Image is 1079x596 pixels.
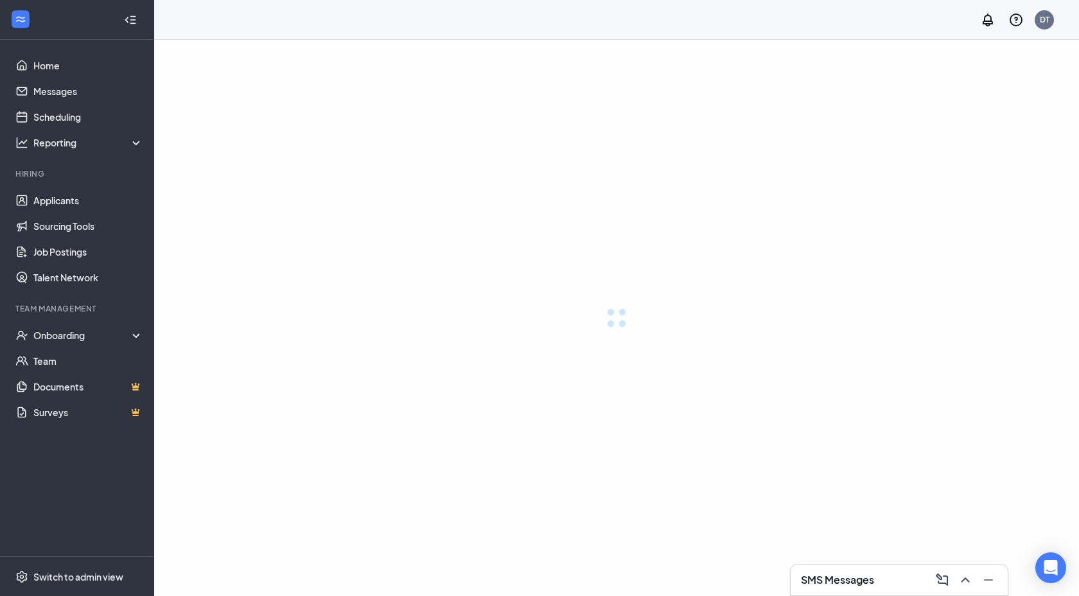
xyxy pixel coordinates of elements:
[33,136,144,149] div: Reporting
[33,399,143,425] a: SurveysCrown
[958,572,973,588] svg: ChevronUp
[33,374,143,399] a: DocumentsCrown
[124,13,137,26] svg: Collapse
[1040,14,1049,25] div: DT
[977,570,997,590] button: Minimize
[33,188,143,213] a: Applicants
[33,78,143,104] a: Messages
[33,53,143,78] a: Home
[15,303,141,314] div: Team Management
[15,136,28,149] svg: Analysis
[33,239,143,265] a: Job Postings
[934,572,950,588] svg: ComposeMessage
[33,348,143,374] a: Team
[980,12,996,28] svg: Notifications
[33,104,143,130] a: Scheduling
[15,329,28,342] svg: UserCheck
[33,265,143,290] a: Talent Network
[33,213,143,239] a: Sourcing Tools
[33,329,144,342] div: Onboarding
[931,570,951,590] button: ComposeMessage
[801,573,874,587] h3: SMS Messages
[15,168,141,179] div: Hiring
[981,572,996,588] svg: Minimize
[15,570,28,583] svg: Settings
[954,570,974,590] button: ChevronUp
[33,570,123,583] div: Switch to admin view
[1008,12,1024,28] svg: QuestionInfo
[14,13,27,26] svg: WorkstreamLogo
[1035,552,1066,583] div: Open Intercom Messenger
